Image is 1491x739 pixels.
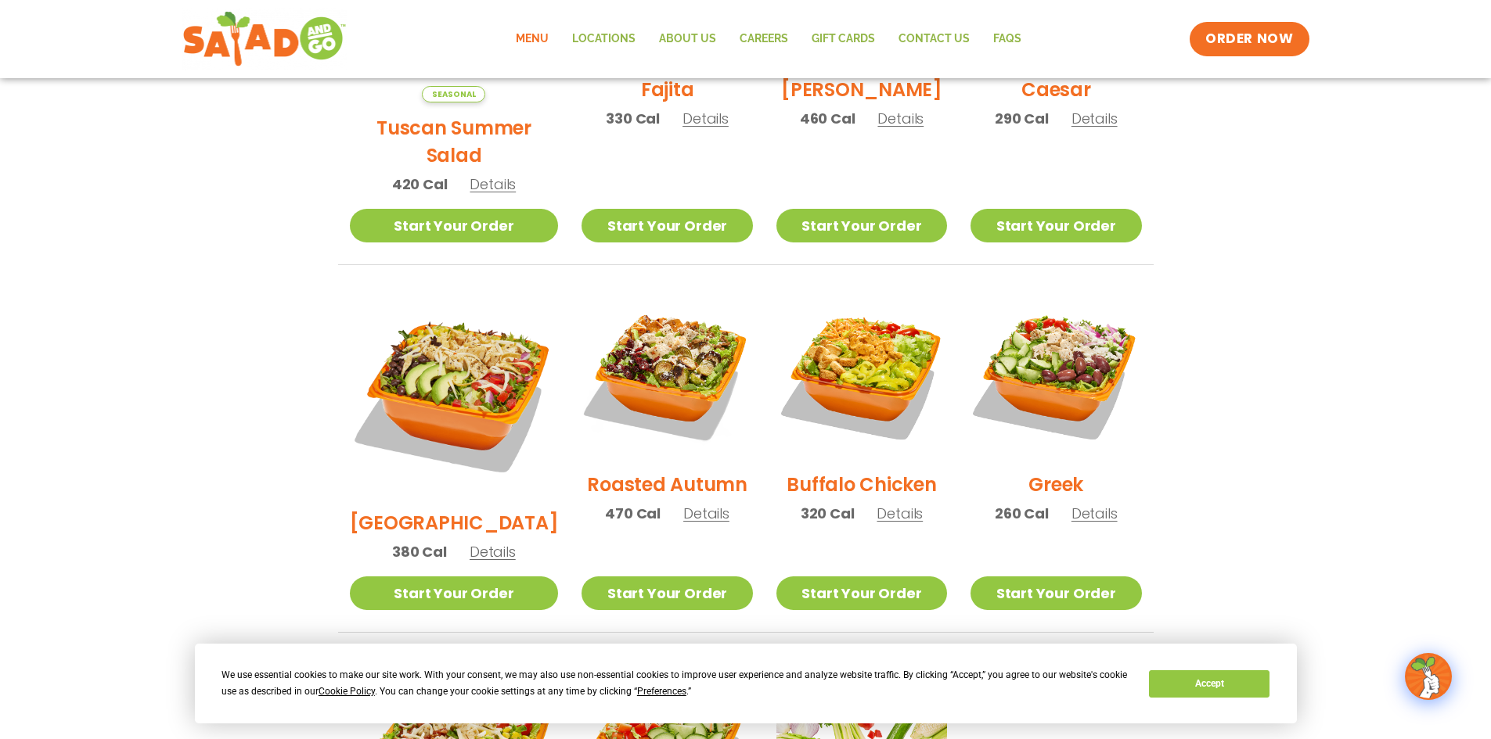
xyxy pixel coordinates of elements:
h2: Fajita [641,76,694,103]
img: Product photo for BBQ Ranch Salad [350,289,559,497]
a: Start Your Order [776,576,947,610]
a: Locations [560,21,647,57]
img: Product photo for Greek Salad [971,289,1141,459]
span: Preferences [637,686,686,697]
a: GIFT CARDS [800,21,887,57]
span: Details [683,504,729,523]
span: 260 Cal [995,503,1049,524]
a: Menu [504,21,560,57]
span: 290 Cal [995,108,1049,129]
a: ORDER NOW [1190,22,1309,56]
h2: Caesar [1021,76,1091,103]
a: Start Your Order [971,576,1141,610]
img: new-SAG-logo-768×292 [182,8,348,70]
a: Start Your Order [350,209,559,242]
h2: Roasted Autumn [587,471,747,498]
span: Details [877,504,923,523]
span: 330 Cal [606,108,660,129]
span: Cookie Policy [319,686,375,697]
span: Details [1071,504,1118,523]
span: Details [877,109,924,128]
h2: Buffalo Chicken [787,471,936,498]
img: Product photo for Roasted Autumn Salad [582,289,752,459]
span: Details [470,542,516,561]
span: Details [470,174,516,194]
span: 380 Cal [392,541,447,562]
a: Start Your Order [582,209,752,242]
span: ORDER NOW [1205,30,1293,48]
h2: [GEOGRAPHIC_DATA] [350,509,559,536]
span: Details [1071,109,1118,128]
span: Details [682,109,729,128]
img: wpChatIcon [1406,655,1450,698]
h2: Tuscan Summer Salad [350,114,559,169]
a: Careers [728,21,800,57]
button: Accept [1149,670,1270,698]
span: 320 Cal [801,503,855,524]
a: Start Your Order [582,576,752,610]
span: 470 Cal [605,503,661,524]
span: Seasonal [422,86,485,102]
a: Start Your Order [350,576,559,610]
span: 420 Cal [392,174,448,195]
img: Product photo for Buffalo Chicken Salad [776,289,947,459]
span: 460 Cal [800,108,855,129]
a: Start Your Order [971,209,1141,242]
a: Contact Us [887,21,981,57]
h2: [PERSON_NAME] [781,76,942,103]
h2: Greek [1028,471,1083,498]
nav: Menu [504,21,1033,57]
div: Cookie Consent Prompt [195,644,1297,723]
a: About Us [647,21,728,57]
div: We use essential cookies to make our site work. With your consent, we may also use non-essential ... [221,667,1130,700]
a: FAQs [981,21,1033,57]
a: Start Your Order [776,209,947,242]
